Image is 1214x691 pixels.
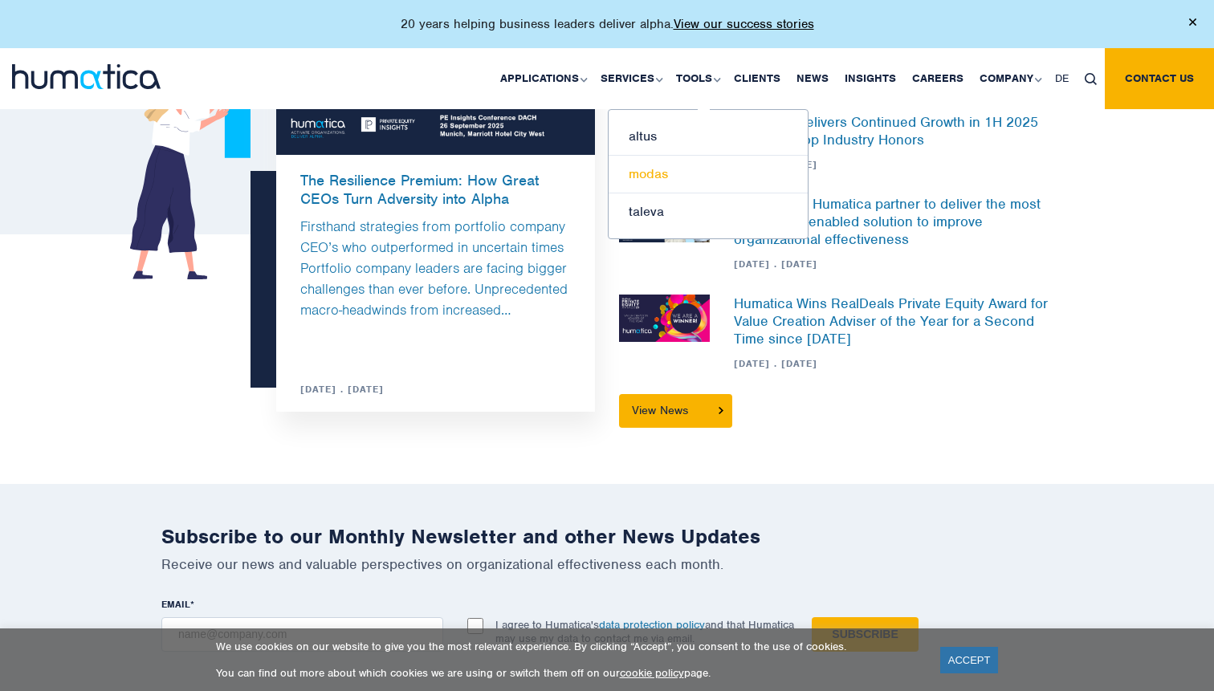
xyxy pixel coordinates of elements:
[734,113,1038,148] a: Humatica Delivers Continued Growth in 1H 2025 and Wins Top Industry Honors
[734,258,1053,270] span: [DATE] . [DATE]
[161,617,443,652] input: name@company.com
[972,48,1047,109] a: Company
[599,618,705,632] a: data protection policy
[467,618,483,634] input: I agree to Humatica'sdata protection policyand that Humatica may use my data to contact me via em...
[216,666,920,680] p: You can find out more about which cookies we are using or switch them off on our page.
[1105,48,1214,109] a: Contact us
[940,647,999,673] a: ACCEPT
[300,217,568,319] a: Firsthand strategies from portfolio company CEO’s who outperformed in uncertain times Portfolio c...
[276,383,384,396] span: [DATE] . [DATE]
[668,48,726,109] a: Tools
[620,666,684,680] a: cookie policy
[12,64,161,89] img: logo
[609,156,808,193] a: modas
[593,48,668,109] a: Services
[837,48,904,109] a: Insights
[674,16,814,32] a: View our success stories
[495,618,794,645] p: I agree to Humatica's and that Humatica may use my data to contact me via email.
[719,407,723,414] img: arrowicon
[734,195,1041,248] a: GloCoach & Humatica partner to deliver the most powerful AI-enabled solution to improve organizat...
[216,640,920,653] p: We use cookies on our website to give you the most relevant experience. By clicking “Accept”, you...
[161,555,1053,573] p: Receive our news and valuable perspectives on organizational effectiveness each month.
[1055,71,1069,85] span: DE
[130,14,251,279] img: newsgirl
[161,524,1053,549] h2: Subscribe to our Monthly Newsletter and other News Updates
[401,16,814,32] p: 20 years helping business leaders deliver alpha.
[276,155,596,208] a: The Resilience Premium: How Great CEOs Turn Adversity into Alpha
[1047,48,1077,109] a: DE
[619,394,732,428] a: View News
[734,295,1048,348] a: Humatica Wins RealDeals Private Equity Award for Value Creation Adviser of the Year for a Second ...
[161,598,190,611] span: EMAIL
[609,193,808,230] a: taleva
[1085,73,1097,85] img: search_icon
[788,48,837,109] a: News
[609,118,808,156] a: altus
[492,48,593,109] a: Applications
[734,158,1053,171] span: [DATE] . [DATE]
[726,48,788,109] a: Clients
[734,357,1053,370] span: [DATE] . [DATE]
[812,617,918,652] input: Subscribe
[904,48,972,109] a: Careers
[619,295,710,342] img: News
